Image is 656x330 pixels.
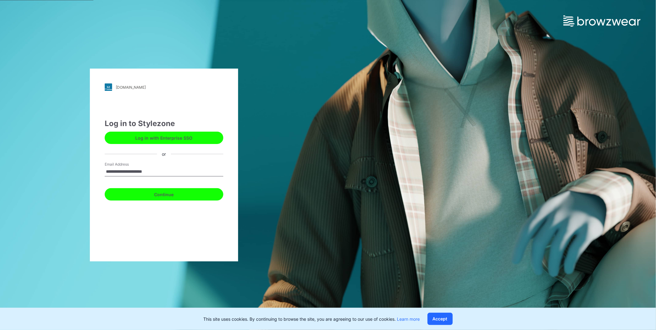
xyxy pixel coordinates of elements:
img: browzwear-logo.e42bd6dac1945053ebaf764b6aa21510.svg [563,15,641,27]
a: Learn more [397,316,420,322]
button: Log in with Enterprise SSO [105,132,223,144]
div: [DOMAIN_NAME] [116,85,146,90]
label: Email Address [105,162,148,167]
p: This site uses cookies. By continuing to browse the site, you are agreeing to our use of cookies. [204,316,420,322]
div: Log in to Stylezone [105,118,223,129]
button: Accept [427,313,453,325]
div: or [157,151,171,157]
a: [DOMAIN_NAME] [105,83,223,91]
img: stylezone-logo.562084cfcfab977791bfbf7441f1a819.svg [105,83,112,91]
button: Continue [105,188,223,201]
